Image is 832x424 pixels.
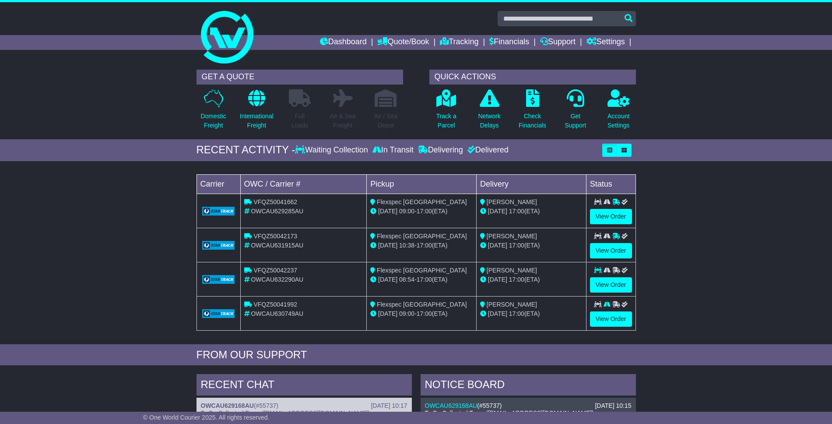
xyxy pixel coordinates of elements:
div: ( ) [425,402,632,410]
div: Delivered [465,145,509,155]
a: AccountSettings [607,89,630,135]
div: (ETA) [480,309,583,318]
span: VFQZ50042237 [253,267,297,274]
a: View Order [590,277,632,293]
a: Support [540,35,576,50]
span: VFQZ50042173 [253,233,297,240]
span: 08:54 [399,276,414,283]
span: 17:00 [509,208,524,215]
span: OWCAU631915AU [251,242,303,249]
span: [DATE] [378,242,397,249]
span: [DATE] [378,208,397,215]
span: [PERSON_NAME] [487,233,537,240]
span: [DATE] [488,242,507,249]
span: OWCAU632290AU [251,276,303,283]
td: Delivery [476,174,586,194]
span: To Be Collected Team ([EMAIL_ADDRESS][DOMAIN_NAME]) [201,410,370,417]
span: [DATE] [488,310,507,317]
span: [DATE] [378,310,397,317]
div: [DATE] 10:17 [371,402,407,410]
div: Waiting Collection [295,145,370,155]
a: Tracking [440,35,478,50]
td: Status [586,174,635,194]
img: GetCarrierServiceLogo [202,275,235,284]
span: [PERSON_NAME] [487,267,537,274]
p: Air / Sea Depot [374,112,398,130]
a: View Order [590,209,632,224]
div: (ETA) [480,207,583,216]
td: Carrier [197,174,240,194]
span: © One World Courier 2025. All rights reserved. [143,414,270,421]
div: In Transit [370,145,416,155]
span: #55737 [256,402,277,409]
div: - (ETA) [370,241,473,250]
span: OWCAU630749AU [251,310,303,317]
a: Settings [586,35,625,50]
a: DomesticFreight [200,89,226,135]
a: CheckFinancials [518,89,547,135]
p: Air & Sea Freight [330,112,356,130]
div: (ETA) [480,241,583,250]
span: 17:00 [509,276,524,283]
td: OWC / Carrier # [240,174,367,194]
div: (ETA) [480,275,583,284]
div: [DATE] 10:15 [595,402,631,410]
a: View Order [590,243,632,258]
a: InternationalFreight [239,89,274,135]
span: #55737 [479,402,500,409]
span: Flexspec [GEOGRAPHIC_DATA] [377,233,467,240]
div: Delivering [416,145,465,155]
span: 17:00 [509,242,524,249]
div: - (ETA) [370,207,473,216]
span: 17:00 [417,310,432,317]
img: GetCarrierServiceLogo [202,309,235,318]
span: [PERSON_NAME] [487,301,537,308]
span: 10:38 [399,242,414,249]
a: OWCAU629168AU [201,402,254,409]
span: Flexspec [GEOGRAPHIC_DATA] [377,301,467,308]
span: [DATE] [488,276,507,283]
div: - (ETA) [370,309,473,318]
a: OWCAU629168AU [425,402,477,409]
a: Financials [489,35,529,50]
img: GetCarrierServiceLogo [202,207,235,216]
span: [DATE] [378,276,397,283]
a: Track aParcel [436,89,457,135]
img: GetCarrierServiceLogo [202,241,235,250]
span: 17:00 [417,276,432,283]
div: RECENT ACTIVITY - [197,144,295,156]
p: Track a Parcel [436,112,456,130]
span: 09:00 [399,208,414,215]
div: NOTICE BOARD [421,374,636,398]
div: - (ETA) [370,275,473,284]
span: VFQZ50041992 [253,301,297,308]
span: [PERSON_NAME] [487,198,537,205]
span: Flexspec [GEOGRAPHIC_DATA] [377,198,467,205]
p: Full Loads [289,112,311,130]
a: GetSupport [564,89,586,135]
a: View Order [590,311,632,327]
span: [DATE] [488,208,507,215]
span: OWCAU629285AU [251,208,303,215]
p: International Freight [240,112,274,130]
td: Pickup [367,174,477,194]
div: GET A QUOTE [197,70,403,85]
div: FROM OUR SUPPORT [197,349,636,361]
span: VFQZ50041662 [253,198,297,205]
p: Domestic Freight [200,112,226,130]
span: 09:00 [399,310,414,317]
a: NetworkDelays [477,89,501,135]
span: To Be Collected Team ([EMAIL_ADDRESS][DOMAIN_NAME]) [425,410,594,417]
div: QUICK ACTIONS [429,70,636,85]
span: 17:00 [509,310,524,317]
p: Get Support [565,112,586,130]
span: 17:00 [417,208,432,215]
a: Dashboard [320,35,367,50]
p: Network Delays [478,112,500,130]
p: Check Financials [519,112,546,130]
div: ( ) [201,402,407,410]
span: Flexspec [GEOGRAPHIC_DATA] [377,267,467,274]
a: Quote/Book [377,35,429,50]
div: RECENT CHAT [197,374,412,398]
p: Account Settings [607,112,630,130]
